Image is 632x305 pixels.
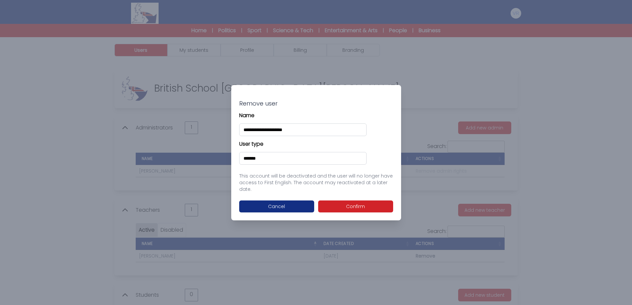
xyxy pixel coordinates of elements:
[239,140,393,148] p: User type
[239,100,393,108] h3: Remove user
[239,112,393,119] p: Name
[318,200,393,212] button: Confirm
[239,200,314,212] button: Cancel
[239,173,393,192] p: This account will be deactivated and the user will no longer have access to First English. The ac...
